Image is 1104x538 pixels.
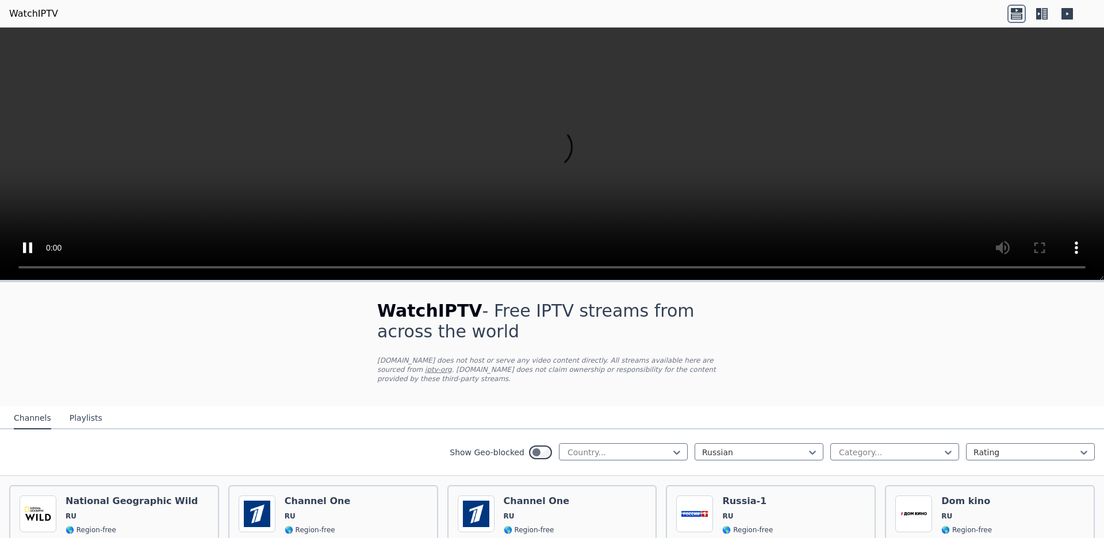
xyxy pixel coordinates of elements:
[722,525,773,535] span: 🌎 Region-free
[941,525,992,535] span: 🌎 Region-free
[239,495,275,532] img: Channel One
[66,525,116,535] span: 🌎 Region-free
[377,301,482,321] span: WatchIPTV
[941,495,992,507] h6: Dom kino
[895,495,932,532] img: Dom kino
[425,366,452,374] a: iptv-org
[722,495,773,507] h6: Russia-1
[66,495,198,507] h6: National Geographic Wild
[285,495,350,507] h6: Channel One
[504,495,569,507] h6: Channel One
[20,495,56,532] img: National Geographic Wild
[722,512,733,521] span: RU
[676,495,713,532] img: Russia-1
[285,512,296,521] span: RU
[66,512,76,521] span: RU
[377,356,727,383] p: [DOMAIN_NAME] does not host or serve any video content directly. All streams available here are s...
[450,447,524,458] label: Show Geo-blocked
[70,408,102,429] button: Playlists
[504,512,515,521] span: RU
[377,301,727,342] h1: - Free IPTV streams from across the world
[458,495,494,532] img: Channel One
[504,525,554,535] span: 🌎 Region-free
[941,512,952,521] span: RU
[285,525,335,535] span: 🌎 Region-free
[14,408,51,429] button: Channels
[9,7,58,21] a: WatchIPTV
